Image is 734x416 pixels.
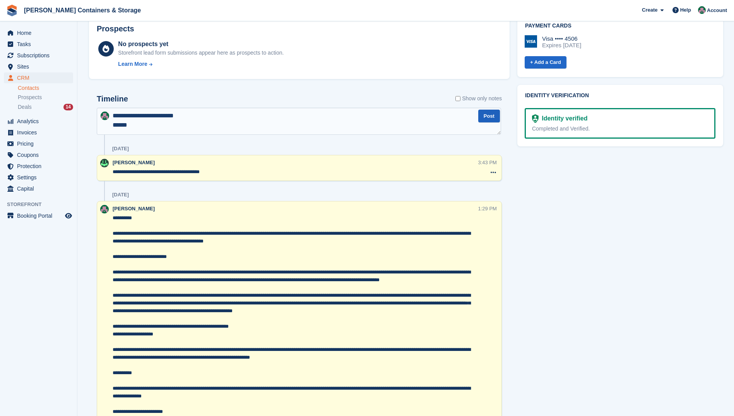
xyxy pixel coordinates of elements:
[525,93,715,99] h2: Identity verification
[18,94,42,101] span: Prospects
[112,192,129,198] div: [DATE]
[17,150,63,160] span: Coupons
[18,84,73,92] a: Contacts
[4,61,73,72] a: menu
[4,39,73,50] a: menu
[64,211,73,220] a: Preview store
[112,146,129,152] div: [DATE]
[118,60,147,68] div: Learn More
[478,110,500,122] button: Post
[101,112,109,120] img: Julia Marcham
[17,61,63,72] span: Sites
[478,205,497,212] div: 1:29 PM
[642,6,657,14] span: Create
[455,95,460,103] input: Show only notes
[698,6,706,14] img: Julia Marcham
[63,104,73,110] div: 14
[4,50,73,61] a: menu
[17,161,63,172] span: Protection
[4,150,73,160] a: menu
[100,205,109,213] img: Julia Marcham
[17,183,63,194] span: Capital
[4,116,73,127] a: menu
[478,159,497,166] div: 3:43 PM
[17,39,63,50] span: Tasks
[113,206,155,211] span: [PERSON_NAME]
[18,103,32,111] span: Deals
[532,125,708,133] div: Completed and Verified.
[455,95,502,103] label: Show only notes
[4,172,73,183] a: menu
[6,5,18,16] img: stora-icon-8386f47178a22dfd0bd8f6a31ec36ba5ce8667c1dd55bd0f319d3a0aa187defe.svg
[525,56,566,69] a: + Add a Card
[4,138,73,149] a: menu
[17,172,63,183] span: Settings
[21,4,144,17] a: [PERSON_NAME] Containers & Storage
[113,160,155,165] span: [PERSON_NAME]
[525,23,715,29] h2: Payment cards
[4,210,73,221] a: menu
[17,210,63,221] span: Booking Portal
[118,49,284,57] div: Storefront lead form submissions appear here as prospects to action.
[118,60,284,68] a: Learn More
[680,6,691,14] span: Help
[707,7,727,14] span: Account
[17,28,63,38] span: Home
[17,116,63,127] span: Analytics
[97,95,128,103] h2: Timeline
[100,159,109,167] img: Arjun Preetham
[17,50,63,61] span: Subscriptions
[18,103,73,111] a: Deals 14
[17,127,63,138] span: Invoices
[4,127,73,138] a: menu
[4,183,73,194] a: menu
[539,114,587,123] div: Identity verified
[7,201,77,208] span: Storefront
[4,161,73,172] a: menu
[17,138,63,149] span: Pricing
[525,35,537,48] img: Visa Logo
[532,114,539,123] img: Identity Verification Ready
[118,40,284,49] div: No prospects yet
[4,28,73,38] a: menu
[18,93,73,101] a: Prospects
[542,35,581,42] div: Visa •••• 4506
[542,42,581,49] div: Expires [DATE]
[17,72,63,83] span: CRM
[4,72,73,83] a: menu
[97,24,134,33] h2: Prospects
